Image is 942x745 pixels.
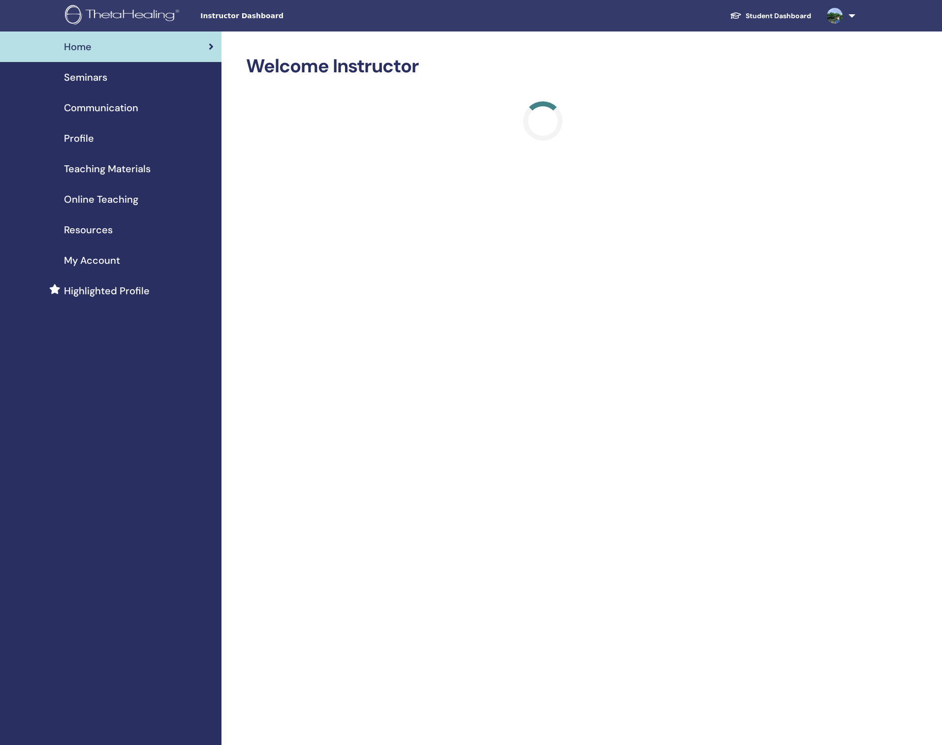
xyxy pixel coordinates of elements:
[730,11,742,20] img: graduation-cap-white.svg
[64,100,138,115] span: Communication
[200,11,348,21] span: Instructor Dashboard
[64,192,138,207] span: Online Teaching
[827,8,843,24] img: default.jpg
[246,55,840,78] h2: Welcome Instructor
[64,161,151,176] span: Teaching Materials
[64,222,113,237] span: Resources
[64,131,94,146] span: Profile
[64,283,150,298] span: Highlighted Profile
[722,7,819,25] a: Student Dashboard
[64,253,120,268] span: My Account
[65,5,183,27] img: logo.png
[64,70,107,85] span: Seminars
[64,39,92,54] span: Home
